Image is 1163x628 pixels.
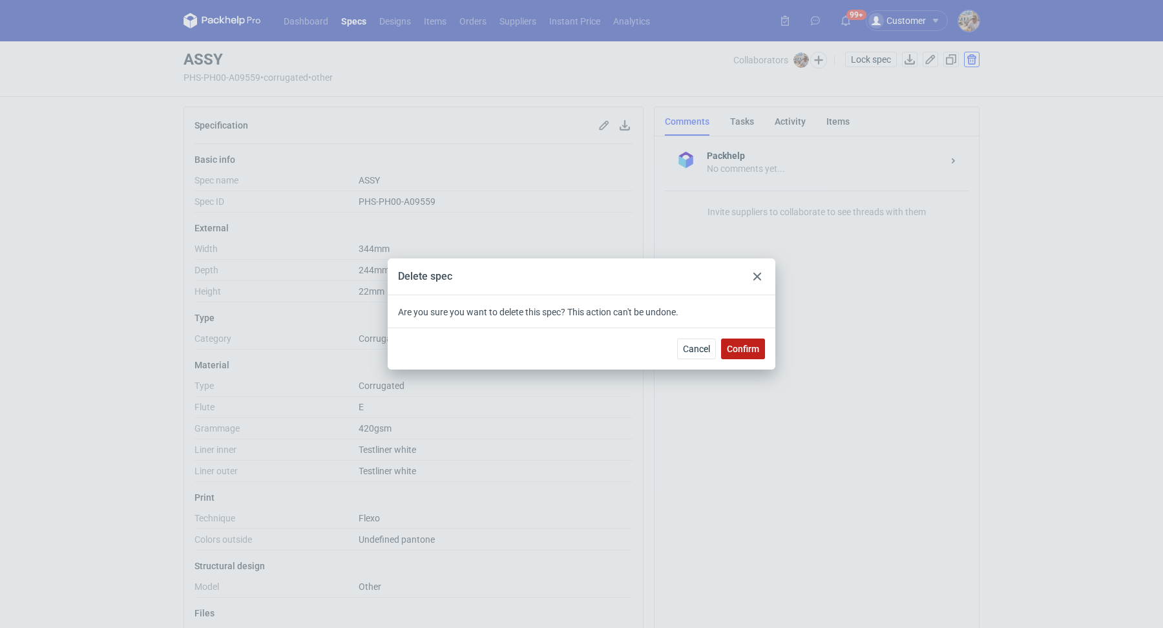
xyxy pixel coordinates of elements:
span: Delete spec [398,270,452,282]
span: Confirm [727,344,759,353]
button: Cancel [677,339,716,359]
button: Confirm [721,339,765,359]
p: Are you sure you want to delete this spec? This action can't be undone. [398,306,765,319]
span: Cancel [683,344,710,353]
